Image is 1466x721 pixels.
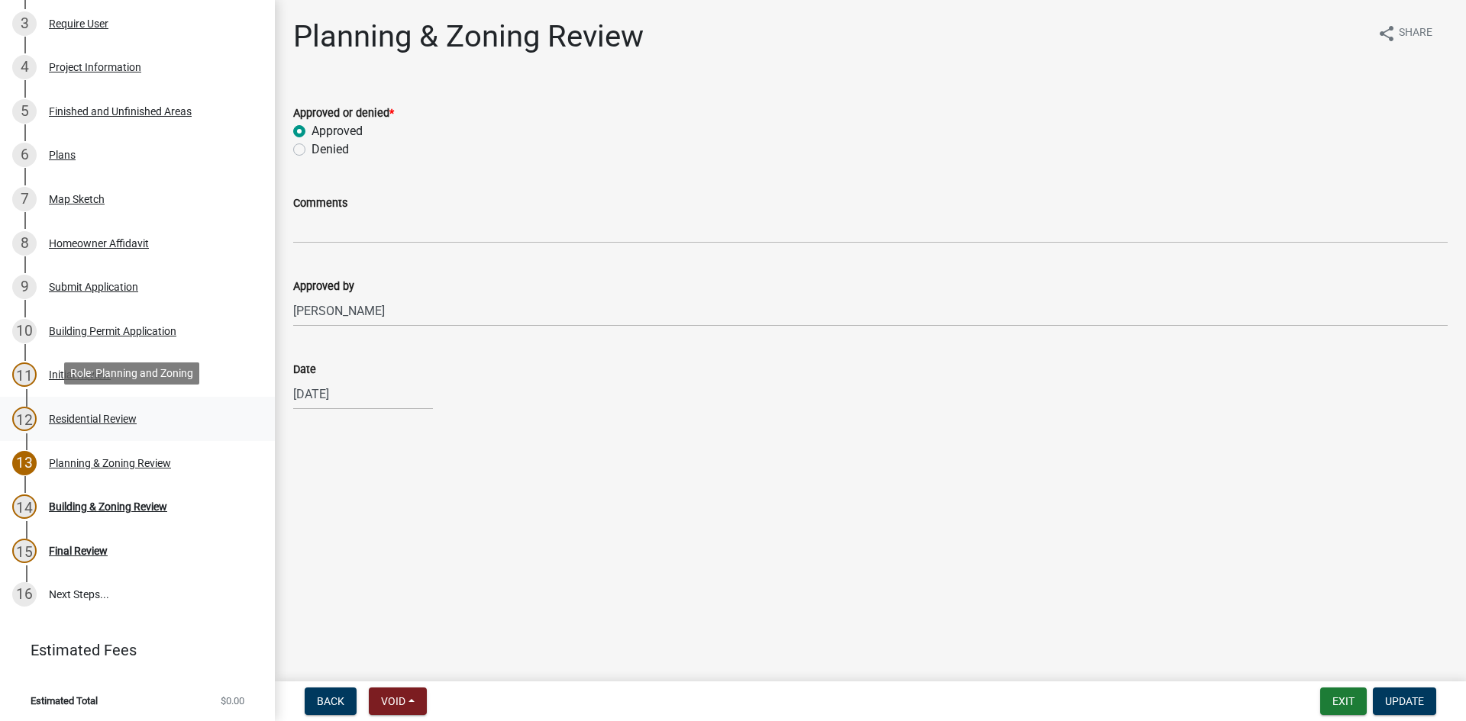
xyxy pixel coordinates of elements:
[49,238,149,249] div: Homeowner Affidavit
[12,231,37,256] div: 8
[293,198,347,209] label: Comments
[369,687,427,715] button: Void
[12,494,37,519] div: 14
[1373,687,1436,715] button: Update
[293,108,394,119] label: Approved or denied
[12,275,37,299] div: 9
[1399,24,1432,43] span: Share
[1365,18,1445,48] button: shareShare
[1320,687,1367,715] button: Exit
[12,362,37,387] div: 11
[293,18,644,55] h1: Planning & Zoning Review
[1377,24,1396,43] i: share
[49,414,137,424] div: Residential Review
[293,282,354,292] label: Approved by
[317,695,344,707] span: Back
[312,122,363,140] label: Approved
[12,582,37,607] div: 16
[49,194,105,204] div: Map Sketch
[49,282,138,292] div: Submit Application
[49,501,167,512] div: Building & Zoning Review
[49,150,76,160] div: Plans
[12,187,37,211] div: 7
[312,140,349,159] label: Denied
[221,696,244,706] span: $0.00
[49,18,108,29] div: Require User
[12,55,37,79] div: 4
[12,407,37,431] div: 12
[12,319,37,343] div: 10
[12,11,37,36] div: 3
[293,365,316,375] label: Date
[49,546,108,556] div: Final Review
[49,62,141,72] div: Project Information
[49,369,111,380] div: Initial Review
[49,326,176,336] div: Building Permit Application
[64,362,199,385] div: Role: Planning and Zoning
[381,695,405,707] span: Void
[12,539,37,563] div: 15
[49,458,171,468] div: Planning & Zoning Review
[12,451,37,475] div: 13
[1385,695,1424,707] span: Update
[12,635,250,665] a: Estimated Fees
[49,106,192,117] div: Finished and Unfinished Areas
[293,378,433,410] input: mm/dd/yyyy
[305,687,357,715] button: Back
[12,99,37,124] div: 5
[12,143,37,167] div: 6
[31,696,98,706] span: Estimated Total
